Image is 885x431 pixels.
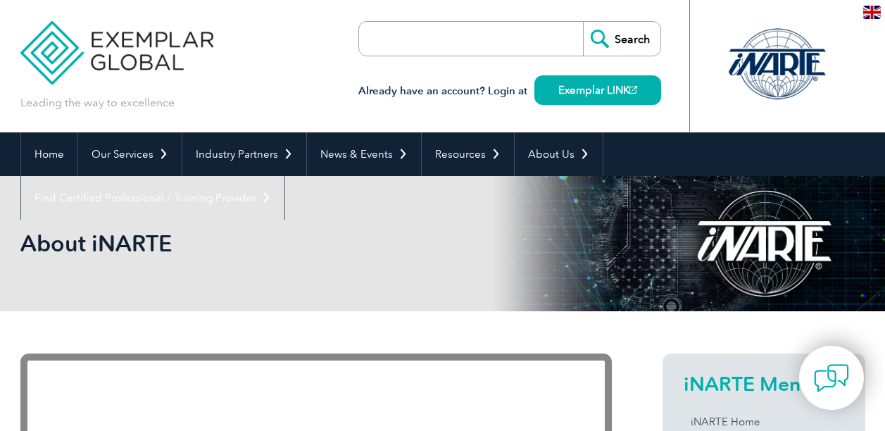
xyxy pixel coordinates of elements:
[583,22,660,56] input: Search
[358,82,661,100] h3: Already have an account? Login at
[515,132,603,176] a: About Us
[21,176,284,220] a: Find Certified Professional / Training Provider
[20,232,612,255] h2: About iNARTE
[534,75,661,105] a: Exemplar LINK
[307,132,421,176] a: News & Events
[21,132,77,176] a: Home
[814,361,849,396] img: contact-chat.png
[78,132,182,176] a: Our Services
[684,373,844,395] h2: iNARTE Menu
[182,132,306,176] a: Industry Partners
[863,6,881,19] img: en
[20,95,175,111] p: Leading the way to excellence
[422,132,514,176] a: Resources
[629,86,637,94] img: open_square.png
